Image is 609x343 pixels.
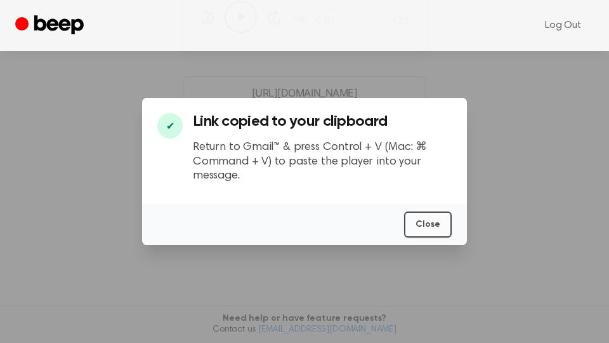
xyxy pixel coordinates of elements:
div: ✔ [157,113,183,138]
button: Close [404,212,452,238]
a: Beep [15,13,87,38]
p: Return to Gmail™ & press Control + V (Mac: ⌘ Command + V) to paste the player into your message. [193,140,452,184]
h3: Link copied to your clipboard [193,113,452,130]
a: Log Out [532,10,594,41]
